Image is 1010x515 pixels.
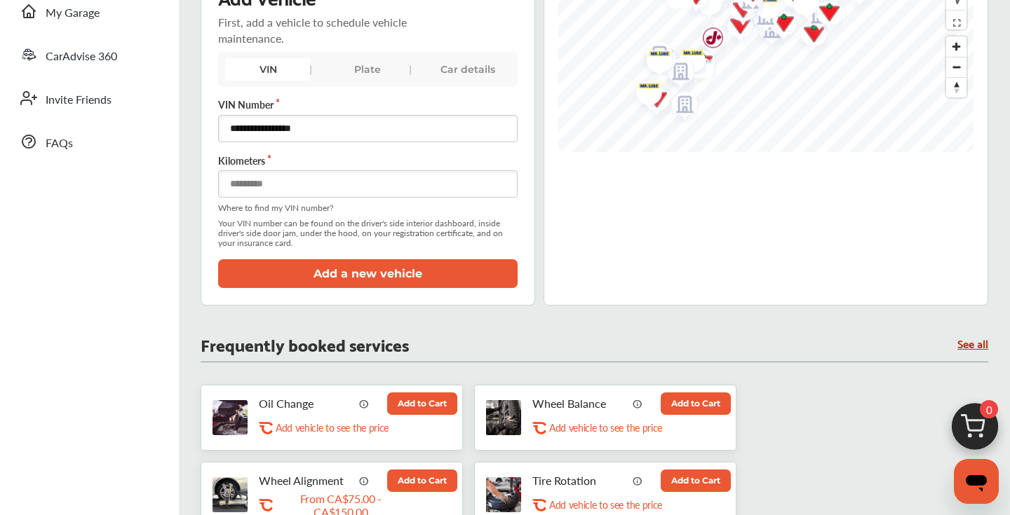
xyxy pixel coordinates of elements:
div: Car details [424,58,510,81]
a: FAQs [13,123,165,160]
div: Map marker [679,43,714,85]
img: logo-canadian-tire.png [679,43,716,85]
img: info_icon_vector.svg [633,476,642,486]
img: logo-canadian-tire.png [790,14,828,56]
span: Reset bearing to north [946,78,967,97]
div: Map marker [640,40,675,68]
p: Add vehicle to see the price [276,421,389,434]
p: First, add a vehicle to schedule vehicle maintenance. [218,14,428,46]
div: Map marker [633,79,668,121]
img: logo-mr-lube.png [626,74,663,107]
img: GM+NFMP.png [640,40,677,68]
p: Tire Rotation [532,474,628,487]
div: Plate [325,58,410,81]
img: logo-canadian-tire.png [658,53,695,95]
div: Map marker [689,18,725,62]
span: Invite Friends [46,91,112,109]
div: Map marker [669,41,704,74]
img: logo-mr-lube.png [636,41,673,75]
label: VIN Number [218,97,518,111]
div: VIN [225,58,311,81]
span: FAQs [46,135,73,153]
p: Add vehicle to see the price [549,421,662,434]
a: CarAdvise 360 [13,36,165,73]
span: My Garage [46,4,100,22]
div: Map marker [636,41,671,75]
img: empty_shop_logo.394c5474.svg [636,35,673,79]
span: Where to find my VIN number? [218,203,518,213]
div: Map marker [626,74,661,107]
button: Zoom in [946,36,967,57]
img: logo-canadian-tire.png [717,6,754,48]
div: Map marker [678,50,713,78]
button: Reset bearing to north [946,77,967,97]
p: Frequently booked services [201,337,409,350]
a: Invite Friends [13,80,165,116]
button: Add to Cart [661,392,731,415]
span: Zoom out [946,57,967,77]
img: tire-rotation-thumb.jpg [486,477,521,512]
div: Map marker [790,14,826,56]
span: Your VIN number can be found on the driver's side interior dashboard, inside driver's side door j... [218,219,518,248]
img: logo-mr-lube.png [669,41,706,74]
img: logo-canadian-tire.png [633,79,671,121]
img: empty_shop_logo.394c5474.svg [661,85,699,129]
p: Add vehicle to see the price [549,498,662,511]
img: logo-canadian-tire.png [760,4,797,46]
span: CarAdvise 360 [46,48,117,66]
button: Add to Cart [387,392,457,415]
img: oil-change-thumb.jpg [213,400,248,435]
div: Map marker [661,85,696,129]
iframe: Button to launch messaging window [954,459,999,504]
img: tire-wheel-balance-thumb.jpg [486,400,521,435]
a: See all [957,337,988,349]
img: info_icon_vector.svg [359,476,369,486]
button: Zoom out [946,57,967,77]
div: Map marker [717,6,752,48]
img: empty_shop_logo.394c5474.svg [657,52,694,96]
div: Map marker [657,52,692,96]
img: wheel-alignment-thumb.jpg [213,477,248,512]
img: cart_icon.3d0951e8.svg [941,397,1009,464]
label: Kilometers [218,153,518,167]
p: Oil Change [259,397,354,410]
img: info_icon_vector.svg [359,399,369,408]
span: 0 [980,400,998,418]
button: Add a new vehicle [218,259,518,288]
div: Map marker [760,4,795,46]
p: Wheel Balance [532,397,628,410]
div: Map marker [636,35,671,79]
img: logo-jiffylube.png [689,18,727,62]
button: Add to Cart [661,469,731,492]
button: Add to Cart [387,469,457,492]
img: info_icon_vector.svg [633,399,642,408]
p: Wheel Alignment [259,474,354,487]
img: GM+NFMP.png [678,50,715,78]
